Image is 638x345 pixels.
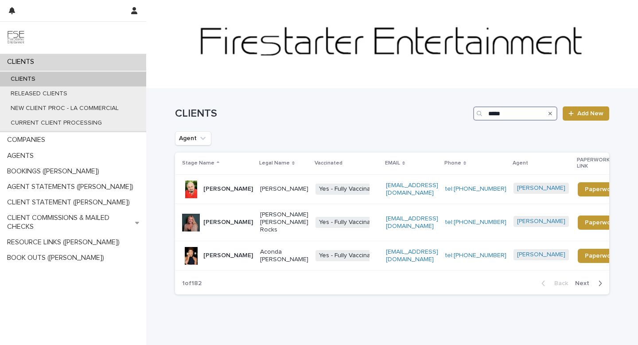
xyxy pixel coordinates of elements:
p: RELEASED CLIENTS [4,90,74,98]
p: Phone [444,158,461,168]
p: CLIENT COMMISSIONS & MAILED CHECKS [4,214,135,231]
a: tel:[PHONE_NUMBER] [445,252,506,259]
p: Stage Name [182,158,214,168]
a: tel:[PHONE_NUMBER] [445,219,506,225]
a: Paperwork [578,249,623,263]
p: CURRENT CLIENT PROCESSING [4,119,109,127]
span: Yes - Fully Vaccinated [315,184,383,195]
p: BOOKINGS ([PERSON_NAME]) [4,167,106,176]
a: [PERSON_NAME] [517,184,565,192]
p: Agent [513,158,528,168]
a: [EMAIL_ADDRESS][DOMAIN_NAME] [386,182,438,196]
p: Vaccinated [315,158,342,168]
p: 1 of 182 [175,273,209,294]
a: [PERSON_NAME] [517,218,565,225]
span: Paperwork [585,253,616,259]
p: BOOK OUTS ([PERSON_NAME]) [4,254,111,262]
span: Yes - Fully Vaccinated [315,217,383,228]
p: Legal Name [259,158,290,168]
span: Paperwork [585,186,616,192]
span: Yes - Fully Vaccinated [315,250,383,261]
span: Back [549,280,568,286]
a: tel:[PHONE_NUMBER] [445,186,506,192]
p: [PERSON_NAME] [203,252,253,259]
button: Next [572,279,609,287]
p: [PERSON_NAME] [203,185,253,193]
span: Paperwork [585,220,616,226]
p: NEW CLIENT PROC - LA COMMERCIAL [4,105,126,112]
input: Search [473,106,557,121]
p: CLIENTS [4,75,43,83]
p: AGENTS [4,152,41,160]
p: AGENT STATEMENTS ([PERSON_NAME]) [4,183,140,191]
tr: [PERSON_NAME]Aconda [PERSON_NAME]Yes - Fully Vaccinated[EMAIL_ADDRESS][DOMAIN_NAME]tel:[PHONE_NUM... [175,241,638,271]
a: Paperwork [578,182,623,196]
p: Aconda [PERSON_NAME] [260,248,308,263]
a: [PERSON_NAME] [517,251,565,259]
img: 9JgRvJ3ETPGCJDhvPVA5 [7,29,25,47]
button: Back [534,279,572,287]
p: [PERSON_NAME] [PERSON_NAME] Rocks [260,211,308,233]
p: RESOURCE LINKS ([PERSON_NAME]) [4,238,127,247]
p: PAPERWORK LINK [577,155,619,172]
p: [PERSON_NAME] [203,219,253,226]
a: Paperwork [578,216,623,230]
h1: CLIENTS [175,107,470,120]
tr: [PERSON_NAME][PERSON_NAME]Yes - Fully Vaccinated[EMAIL_ADDRESS][DOMAIN_NAME]tel:[PHONE_NUMBER][PE... [175,174,638,204]
p: COMPANIES [4,136,52,144]
button: Agent [175,131,211,145]
p: CLIENTS [4,58,41,66]
span: Add New [577,110,603,117]
a: [EMAIL_ADDRESS][DOMAIN_NAME] [386,249,438,263]
a: [EMAIL_ADDRESS][DOMAIN_NAME] [386,216,438,229]
a: Add New [563,106,609,121]
p: CLIENT STATEMENT ([PERSON_NAME]) [4,198,137,207]
span: Next [575,280,595,286]
tr: [PERSON_NAME][PERSON_NAME] [PERSON_NAME] RocksYes - Fully Vaccinated[EMAIL_ADDRESS][DOMAIN_NAME]t... [175,204,638,241]
p: EMAIL [385,158,400,168]
p: [PERSON_NAME] [260,185,308,193]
